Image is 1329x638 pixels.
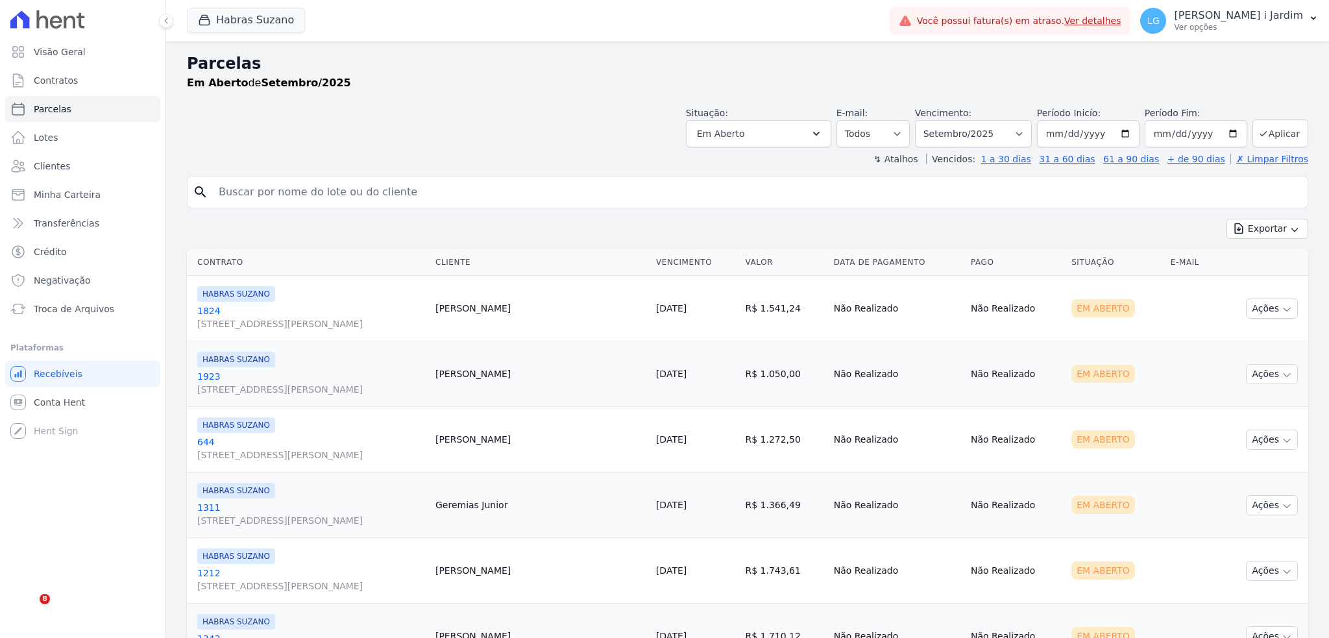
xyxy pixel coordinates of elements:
[5,239,160,265] a: Crédito
[211,179,1302,205] input: Buscar por nome do lote ou do cliente
[5,39,160,65] a: Visão Geral
[1174,22,1303,32] p: Ver opções
[5,96,160,122] a: Parcelas
[197,370,425,396] a: 1923[STREET_ADDRESS][PERSON_NAME]
[34,103,71,116] span: Parcelas
[197,567,425,593] a: 1212[STREET_ADDRESS][PERSON_NAME]
[829,276,966,341] td: Não Realizado
[5,267,160,293] a: Negativação
[740,249,828,276] th: Valor
[829,472,966,538] td: Não Realizado
[1071,365,1135,383] div: Em Aberto
[829,249,966,276] th: Data de Pagamento
[5,153,160,179] a: Clientes
[430,249,651,276] th: Cliente
[34,131,58,144] span: Lotes
[197,352,275,367] span: HABRAS SUZANO
[197,304,425,330] a: 1824[STREET_ADDRESS][PERSON_NAME]
[1064,16,1121,26] a: Ver detalhes
[740,472,828,538] td: R$ 1.366,49
[1071,496,1135,514] div: Em Aberto
[5,361,160,387] a: Recebíveis
[34,217,99,230] span: Transferências
[197,286,275,302] span: HABRAS SUZANO
[836,108,868,118] label: E-mail:
[656,500,687,510] a: [DATE]
[197,383,425,396] span: [STREET_ADDRESS][PERSON_NAME]
[1246,561,1298,581] button: Ações
[1246,430,1298,450] button: Ações
[430,407,651,472] td: [PERSON_NAME]
[1246,299,1298,319] button: Ações
[430,341,651,407] td: [PERSON_NAME]
[34,367,82,380] span: Recebíveis
[1071,430,1135,448] div: Em Aberto
[34,274,91,287] span: Negativação
[197,448,425,461] span: [STREET_ADDRESS][PERSON_NAME]
[5,296,160,322] a: Troca de Arquivos
[915,108,971,118] label: Vencimento:
[1130,3,1329,39] button: LG [PERSON_NAME] i Jardim Ver opções
[1066,249,1165,276] th: Situação
[656,565,687,576] a: [DATE]
[829,538,966,604] td: Não Realizado
[5,125,160,151] a: Lotes
[197,548,275,564] span: HABRAS SUZANO
[651,249,740,276] th: Vencimento
[197,317,425,330] span: [STREET_ADDRESS][PERSON_NAME]
[917,14,1121,28] span: Você possui fatura(s) em atraso.
[1246,495,1298,515] button: Ações
[1147,16,1160,25] span: LG
[34,245,67,258] span: Crédito
[966,276,1066,341] td: Não Realizado
[740,538,828,604] td: R$ 1.743,61
[1071,561,1135,580] div: Em Aberto
[656,303,687,313] a: [DATE]
[697,126,745,141] span: Em Aberto
[1167,154,1225,164] a: + de 90 dias
[5,182,160,208] a: Minha Carteira
[1230,154,1308,164] a: ✗ Limpar Filtros
[34,74,78,87] span: Contratos
[40,594,50,604] span: 8
[1037,108,1101,118] label: Período Inicío:
[1165,249,1218,276] th: E-mail
[966,472,1066,538] td: Não Realizado
[430,472,651,538] td: Geremias Junior
[966,538,1066,604] td: Não Realizado
[656,434,687,445] a: [DATE]
[873,154,918,164] label: ↯ Atalhos
[10,340,155,356] div: Plataformas
[261,77,350,89] strong: Setembro/2025
[5,67,160,93] a: Contratos
[1071,299,1135,317] div: Em Aberto
[829,341,966,407] td: Não Realizado
[1252,119,1308,147] button: Aplicar
[966,249,1066,276] th: Pago
[13,594,44,625] iframe: Intercom live chat
[34,302,114,315] span: Troca de Arquivos
[829,407,966,472] td: Não Realizado
[34,160,70,173] span: Clientes
[197,514,425,527] span: [STREET_ADDRESS][PERSON_NAME]
[187,77,248,89] strong: Em Aberto
[1246,364,1298,384] button: Ações
[686,120,831,147] button: Em Aberto
[1039,154,1095,164] a: 31 a 60 dias
[966,407,1066,472] td: Não Realizado
[740,276,828,341] td: R$ 1.541,24
[1145,106,1247,120] label: Período Fim:
[926,154,975,164] label: Vencidos:
[5,389,160,415] a: Conta Hent
[197,417,275,433] span: HABRAS SUZANO
[430,276,651,341] td: [PERSON_NAME]
[187,8,305,32] button: Habras Suzano
[187,249,430,276] th: Contrato
[1226,219,1308,239] button: Exportar
[430,538,651,604] td: [PERSON_NAME]
[197,501,425,527] a: 1311[STREET_ADDRESS][PERSON_NAME]
[193,184,208,200] i: search
[740,407,828,472] td: R$ 1.272,50
[740,341,828,407] td: R$ 1.050,00
[197,614,275,630] span: HABRAS SUZANO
